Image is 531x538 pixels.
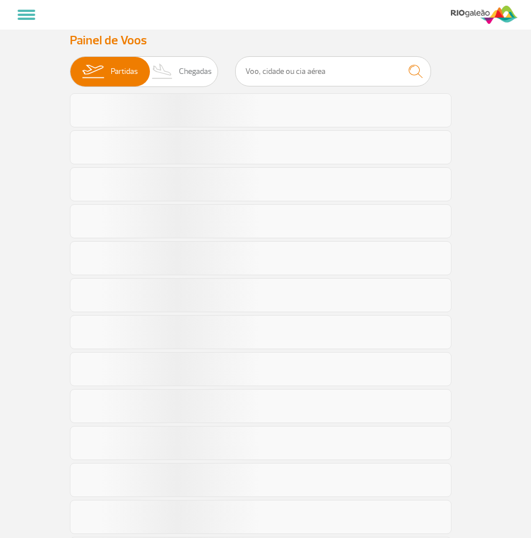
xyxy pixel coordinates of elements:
h3: Painel de Voos [70,33,462,48]
span: Partidas [111,57,138,86]
input: Voo, cidade ou cia aérea [235,56,431,86]
img: slider-embarque [75,57,111,86]
span: Chegadas [179,57,212,86]
img: slider-desembarque [146,57,179,86]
